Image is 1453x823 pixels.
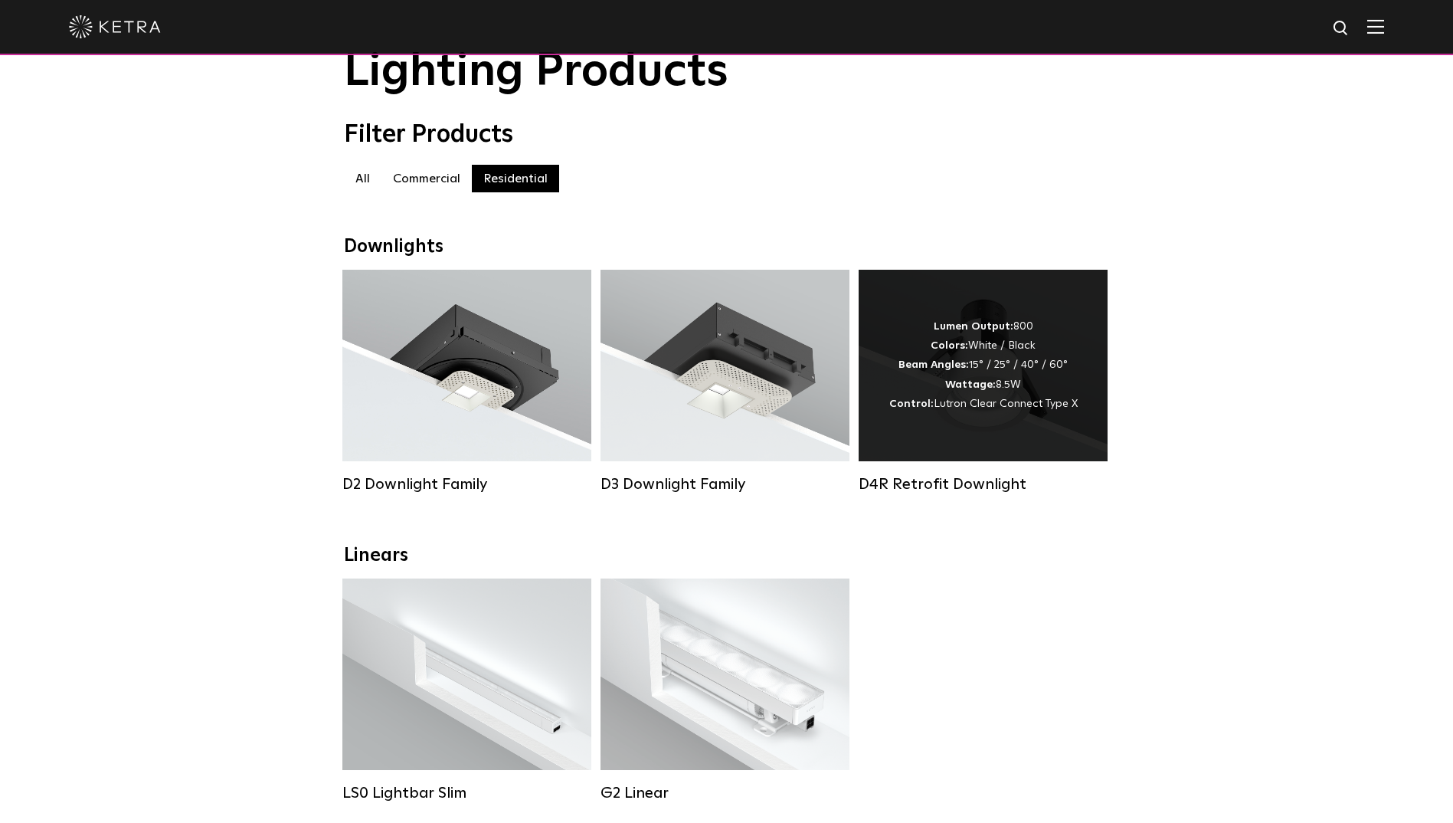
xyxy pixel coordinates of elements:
[342,579,591,802] a: LS0 Lightbar Slim Lumen Output:200 / 350Colors:White / BlackControl:X96 Controller
[601,784,849,802] div: G2 Linear
[69,15,161,38] img: ketra-logo-2019-white
[931,340,968,351] strong: Colors:
[859,475,1108,493] div: D4R Retrofit Downlight
[859,270,1108,493] a: D4R Retrofit Downlight Lumen Output:800Colors:White / BlackBeam Angles:15° / 25° / 40° / 60°Watta...
[934,398,1078,409] span: Lutron Clear Connect Type X
[344,120,1110,149] div: Filter Products
[342,270,591,493] a: D2 Downlight Family Lumen Output:1200Colors:White / Black / Gloss Black / Silver / Bronze / Silve...
[381,165,472,192] label: Commercial
[601,270,849,493] a: D3 Downlight Family Lumen Output:700 / 900 / 1100Colors:White / Black / Silver / Bronze / Paintab...
[1367,19,1384,34] img: Hamburger%20Nav.svg
[344,49,728,95] span: Lighting Products
[344,545,1110,567] div: Linears
[601,579,849,802] a: G2 Linear Lumen Output:400 / 700 / 1000Colors:WhiteBeam Angles:Flood / [GEOGRAPHIC_DATA] / Narrow...
[342,784,591,802] div: LS0 Lightbar Slim
[472,165,559,192] label: Residential
[889,317,1078,414] div: 800 White / Black 15° / 25° / 40° / 60° 8.5W
[344,165,381,192] label: All
[601,475,849,493] div: D3 Downlight Family
[344,236,1110,258] div: Downlights
[889,398,934,409] strong: Control:
[342,475,591,493] div: D2 Downlight Family
[898,359,969,370] strong: Beam Angles:
[1332,19,1351,38] img: search icon
[934,321,1013,332] strong: Lumen Output:
[945,379,996,390] strong: Wattage:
